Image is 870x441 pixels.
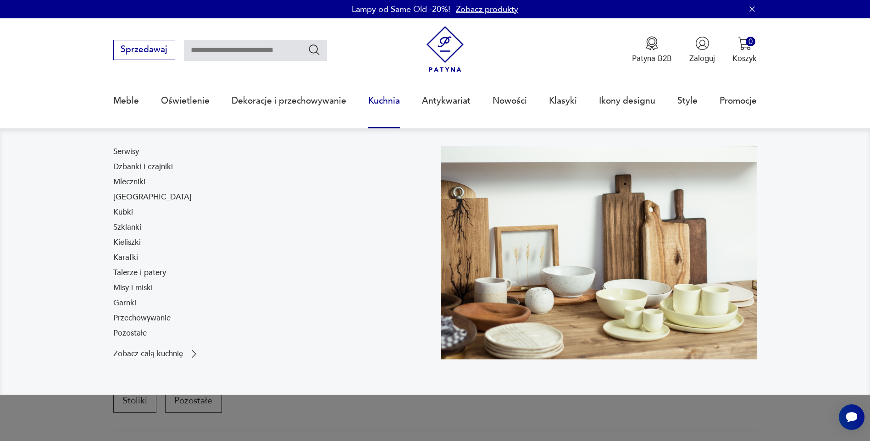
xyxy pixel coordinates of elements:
[113,282,153,293] a: Misy i miski
[113,47,175,54] a: Sprzedawaj
[689,36,715,64] button: Zaloguj
[720,80,757,122] a: Promocje
[737,36,752,50] img: Ikona koszyka
[695,36,709,50] img: Ikonka użytkownika
[113,176,145,187] a: Mleczniki
[113,267,166,278] a: Talerze i patery
[422,80,471,122] a: Antykwariat
[732,53,757,64] p: Koszyk
[493,80,527,122] a: Nowości
[368,80,400,122] a: Kuchnia
[113,161,173,172] a: Dzbanki i czajniki
[732,36,757,64] button: 0Koszyk
[632,53,672,64] p: Patyna B2B
[632,36,672,64] a: Ikona medaluPatyna B2B
[113,207,133,218] a: Kubki
[549,80,577,122] a: Klasyki
[677,80,698,122] a: Style
[113,146,139,157] a: Serwisy
[352,4,450,15] p: Lampy od Same Old -20%!
[113,80,139,122] a: Meble
[599,80,655,122] a: Ikony designu
[645,36,659,50] img: Ikona medalu
[113,237,141,248] a: Kieliszki
[113,350,183,358] p: Zobacz całą kuchnię
[113,40,175,60] button: Sprzedawaj
[113,298,136,309] a: Garnki
[113,328,147,339] a: Pozostałe
[161,80,210,122] a: Oświetlenie
[632,36,672,64] button: Patyna B2B
[839,404,864,430] iframe: Smartsupp widget button
[113,313,171,324] a: Przechowywanie
[689,53,715,64] p: Zaloguj
[456,4,518,15] a: Zobacz produkty
[422,26,468,72] img: Patyna - sklep z meblami i dekoracjami vintage
[113,348,199,359] a: Zobacz całą kuchnię
[113,252,138,263] a: Karafki
[746,37,755,46] div: 0
[232,80,346,122] a: Dekoracje i przechowywanie
[441,146,757,359] img: b2f6bfe4a34d2e674d92badc23dc4074.jpg
[308,43,321,56] button: Szukaj
[113,192,192,203] a: [GEOGRAPHIC_DATA]
[113,222,141,233] a: Szklanki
